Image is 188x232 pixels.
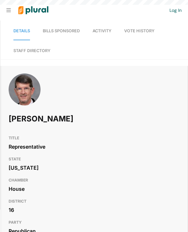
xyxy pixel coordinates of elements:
[13,0,53,20] img: Logo for Plural
[9,134,180,142] h3: TITLE
[43,28,80,33] span: Bills Sponsored
[9,163,180,173] div: [US_STATE]
[13,22,30,40] a: Details
[9,109,111,128] h1: [PERSON_NAME]
[9,142,180,151] div: Representative
[9,197,180,205] h3: DISTRICT
[9,219,180,226] h3: PARTY
[13,28,30,33] span: Details
[9,184,180,194] div: House
[9,205,180,215] div: 16
[124,22,154,40] a: Vote History
[9,73,41,121] img: Headshot of Carson Smith
[13,42,50,59] a: Staff Directory
[9,155,180,163] h3: STATE
[9,176,180,184] h3: CHAMBER
[169,7,182,13] a: Log In
[43,22,80,40] a: Bills Sponsored
[124,28,154,33] span: Vote History
[93,28,111,33] span: Activity
[93,22,111,40] a: Activity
